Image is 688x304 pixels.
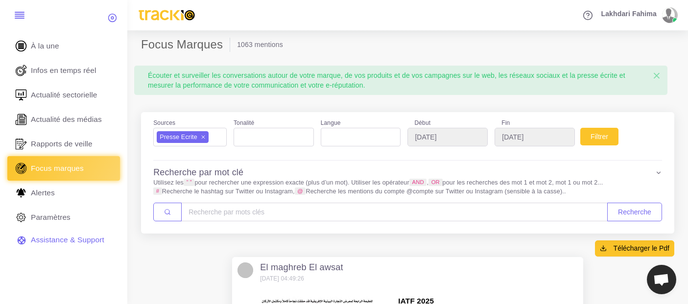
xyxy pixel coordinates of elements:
span: Lakhdari Fahima [601,10,656,17]
a: Focus marques [7,156,120,181]
span: Focus marques [31,163,84,174]
code: @ [295,187,306,195]
span: Actualité sectorielle [31,90,97,100]
h5: El maghreb El awsat [260,262,343,273]
span: Alertes [31,187,55,198]
li: 1063 mentions [237,40,283,49]
span: Télécharger le Pdf [614,243,669,253]
a: Rapports de veille [7,132,120,156]
a: À la une [7,34,120,58]
img: home.svg [14,39,28,53]
div: Écouter et surveiller les conversations autour de votre marque, de vos produits et de vos campagn... [141,66,661,95]
p: Utilisez les pour rechercher une expression exacte (plus d’un mot). Utiliser les opérateur , pour... [153,178,662,196]
img: parametre.svg [14,210,28,225]
a: Infos en temps réel [7,58,120,83]
a: Actualité des médias [7,107,120,132]
small: [DATE] 04:49:26 [260,275,304,282]
img: trackio.svg [134,5,199,25]
code: AND [409,179,427,186]
img: revue-editorielle.svg [14,112,28,127]
span: Assistance & Support [31,234,104,245]
img: revue-live.svg [14,63,28,78]
span: À la une [31,41,59,51]
img: focus-marques.svg [14,161,28,176]
code: “ ” [184,179,194,186]
label: Tonalité [234,118,254,128]
span: Paramètres [31,212,71,223]
span: Rapports de veille [31,139,93,149]
input: YYYY-MM-DD [495,128,575,146]
a: Alertes [7,181,120,205]
code: # [153,187,162,195]
li: Presse Ecrite [157,131,209,143]
label: Fin [495,118,575,128]
img: Alerte.svg [14,186,28,200]
code: OR [428,179,442,186]
label: Sources [153,118,175,128]
img: revue-sectorielle.svg [14,88,28,102]
input: YYYY-MM-DD [407,128,488,146]
div: Ouvrir le chat [647,265,676,294]
img: rapport_1.svg [14,137,28,151]
button: Recherche [607,203,662,221]
a: Lakhdari Fahima avatar [596,7,681,23]
button: Télécharger le Pdf [595,240,674,256]
h4: Recherche par mot clé [153,167,243,178]
span: × [653,68,661,83]
label: Début [407,118,488,128]
input: Amount [181,203,608,221]
img: avatar [662,7,675,23]
span: Infos en temps réel [31,65,96,76]
h2: Focus Marques [141,38,230,52]
button: Close [646,66,667,86]
span: Actualité des médias [31,114,102,125]
a: Actualité sectorielle [7,83,120,107]
button: Filtrer [580,128,618,145]
img: Avatar [237,262,253,278]
a: Paramètres [7,205,120,230]
label: Langue [321,118,341,128]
